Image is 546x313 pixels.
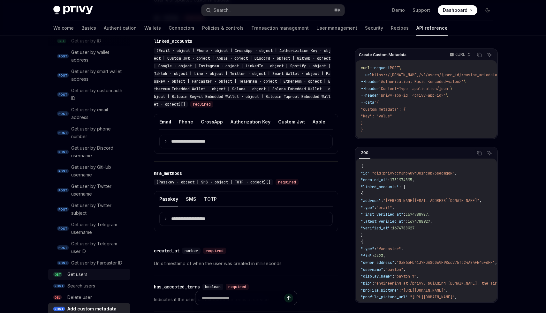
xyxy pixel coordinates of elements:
span: POST [57,261,69,265]
span: \ [399,65,401,71]
span: "type" [361,205,374,210]
span: 1674788927 [406,212,428,217]
span: : [ [399,184,406,190]
a: User management [316,20,357,36]
span: "[URL][DOMAIN_NAME]" [410,294,455,300]
div: Search... [214,6,231,14]
a: API reference [416,20,448,36]
span: "payton ↑" [394,274,417,279]
span: \ [446,93,448,98]
a: DELDelete user [48,292,130,303]
span: POST [57,92,69,97]
span: "email" [376,205,392,210]
span: "key": "value" [361,114,392,119]
span: , [446,288,448,293]
span: : [374,246,376,251]
span: "address" [361,198,381,203]
span: : [372,281,374,286]
span: POST [57,130,69,135]
span: }' [361,127,365,132]
div: required [203,248,226,254]
span: Dashboard [443,7,467,13]
a: Wallets [144,20,161,36]
a: POSTGet user by Farcaster ID [48,257,130,269]
span: 1674788927 [392,226,414,231]
span: , [401,246,403,251]
button: Toggle dark mode [482,5,493,15]
span: : [394,260,397,265]
span: , [383,253,385,258]
span: , [455,294,457,300]
button: Passkey [159,191,178,206]
span: 1740678402 [392,302,414,307]
a: POSTGet user by Discord username [48,142,130,161]
span: "[PERSON_NAME][EMAIL_ADDRESS][DOMAIN_NAME]" [383,198,479,203]
span: POST [57,207,69,212]
button: Copy the contents from the code block [475,149,483,157]
span: "profile_picture_url" [361,294,408,300]
div: Delete user [67,294,92,301]
span: "[URL][DOMAIN_NAME]" [401,288,446,293]
span: { [361,191,363,196]
a: Welcome [53,20,74,36]
button: Apple [313,114,325,129]
div: required [276,179,299,185]
a: POSTGet user by Twitter subject [48,200,130,219]
a: Policies & controls [202,20,244,36]
a: Support [413,7,430,13]
span: : [390,302,392,307]
button: Email [159,114,171,129]
span: POST [57,226,69,231]
span: "did:privy:cm3np4u9j001rc8b73seqmqqk" [372,171,455,176]
a: Demo [392,7,405,13]
div: Get user by smart wallet address [71,68,126,83]
span: : [390,226,392,231]
button: CrossApp [201,114,223,129]
span: : [406,219,408,224]
span: , [412,177,414,183]
span: --header [361,86,379,91]
div: Add custom metadata [67,305,117,313]
a: POSTGet user by Telegram user ID [48,238,130,257]
span: \ [464,79,466,84]
span: "owner_address" [361,260,394,265]
span: 1674788927 [408,219,430,224]
span: ⌘ K [334,8,341,13]
button: TOTP [204,191,217,206]
span: : [408,294,410,300]
span: : [381,198,383,203]
div: mfa_methods [154,170,182,176]
span: POST [53,307,65,311]
span: : [374,205,376,210]
span: : [388,177,390,183]
a: Recipes [391,20,409,36]
div: Get user by GitHub username [71,163,126,179]
span: POST [57,54,69,59]
span: : [383,267,385,272]
div: Get user by Twitter username [71,183,126,198]
span: "username" [361,267,383,272]
span: } [361,121,363,126]
span: "id" [361,171,370,176]
span: POST [57,188,69,193]
button: Phone [179,114,193,129]
span: , [428,212,430,217]
a: POSTGet user by email address [48,104,130,123]
span: "custom_metadata": { [361,107,406,112]
span: (Passkey · object | SMS · object | TOTP · object)[] [156,180,270,185]
span: , [392,205,394,210]
a: Transaction management [251,20,309,36]
button: cURL [446,49,473,60]
span: , [479,198,482,203]
span: "verified_at" [361,302,390,307]
p: cURL [455,52,465,57]
span: number [185,248,198,253]
span: Create Custom Metadata [359,52,406,57]
button: Copy the contents from the code block [475,51,483,59]
a: POSTGet user by Telegram username [48,219,130,238]
span: "linked_accounts" [361,184,399,190]
button: SMS [186,191,196,206]
span: GET [53,272,62,277]
span: 'Authorization: Basic <encoded-value>' [379,79,464,84]
span: "0xE6bFb4137F3A8C069F98cc775f324A84FE45FdFF" [397,260,495,265]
